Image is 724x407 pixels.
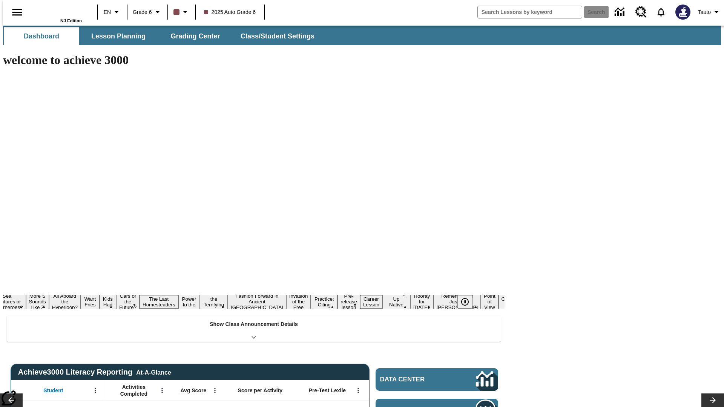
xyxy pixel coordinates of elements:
button: Grading Center [158,27,233,45]
span: Achieve3000 Literacy Reporting [18,368,171,376]
span: EN [104,8,111,16]
h1: welcome to achieve 3000 [3,53,505,67]
button: Slide 4 Do You Want Fries With That? [81,284,100,320]
div: SubNavbar [3,27,321,45]
span: Dashboard [24,32,59,41]
a: Resource Center, Will open in new tab [631,2,651,22]
button: Slide 11 The Invasion of the Free CD [286,286,311,317]
button: Language: EN, Select a language [100,5,124,19]
button: Slide 2 More S Sounds Like Z [26,292,49,311]
button: Slide 8 Solar Power to the People [178,289,200,314]
span: NJ Edition [60,18,82,23]
div: Show Class Announcement Details [7,316,501,342]
button: Open Menu [209,385,221,396]
div: SubNavbar [3,26,721,45]
button: Lesson Planning [81,27,156,45]
button: Class color is dark brown. Change class color [170,5,193,19]
button: Grade: Grade 6, Select a grade [130,5,165,19]
button: Open Menu [353,385,364,396]
span: Class/Student Settings [241,32,314,41]
a: Data Center [376,368,498,391]
span: Score per Activity [238,387,283,394]
button: Slide 13 Pre-release lesson [337,292,360,311]
a: Home [33,3,82,18]
a: Data Center [610,2,631,23]
span: Student [43,387,63,394]
span: Data Center [380,376,451,383]
button: Slide 10 Fashion Forward in Ancient Rome [228,292,286,311]
button: Open Menu [156,385,168,396]
button: Open side menu [6,1,28,23]
span: Grading Center [170,32,220,41]
span: Grade 6 [133,8,152,16]
span: Lesson Planning [91,32,146,41]
button: Open Menu [90,385,101,396]
button: Slide 12 Mixed Practice: Citing Evidence [311,289,337,314]
a: Notifications [651,2,671,22]
button: Dashboard [4,27,79,45]
span: Pre-Test Lexile [309,387,346,394]
span: Avg Score [180,387,206,394]
button: Slide 3 All Aboard the Hyperloop? [49,292,81,311]
input: search field [478,6,582,18]
div: At-A-Glance [136,368,171,376]
span: Activities Completed [109,384,159,397]
button: Profile/Settings [695,5,724,19]
button: Slide 17 Remembering Justice O'Connor [434,292,481,311]
button: Slide 16 Hooray for Constitution Day! [410,292,434,311]
img: Avatar [675,5,690,20]
div: Pause [457,295,480,309]
button: Slide 18 Point of View [481,292,498,311]
p: Show Class Announcement Details [210,320,298,328]
button: Slide 7 The Last Homesteaders [140,295,178,309]
button: Slide 14 Career Lesson [360,295,382,309]
button: Lesson carousel, Next [701,393,724,407]
div: Home [33,3,82,23]
span: Tauto [698,8,711,16]
button: Class/Student Settings [235,27,321,45]
button: Slide 6 Cars of the Future? [116,292,140,311]
span: 2025 Auto Grade 6 [204,8,256,16]
button: Pause [457,295,472,309]
button: Select a new avatar [671,2,695,22]
button: Slide 15 Cooking Up Native Traditions [382,289,410,314]
button: Slide 19 The Constitution's Balancing Act [499,289,535,314]
button: Slide 9 Attack of the Terrifying Tomatoes [200,289,228,314]
button: Slide 5 Dirty Jobs Kids Had To Do [100,284,116,320]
